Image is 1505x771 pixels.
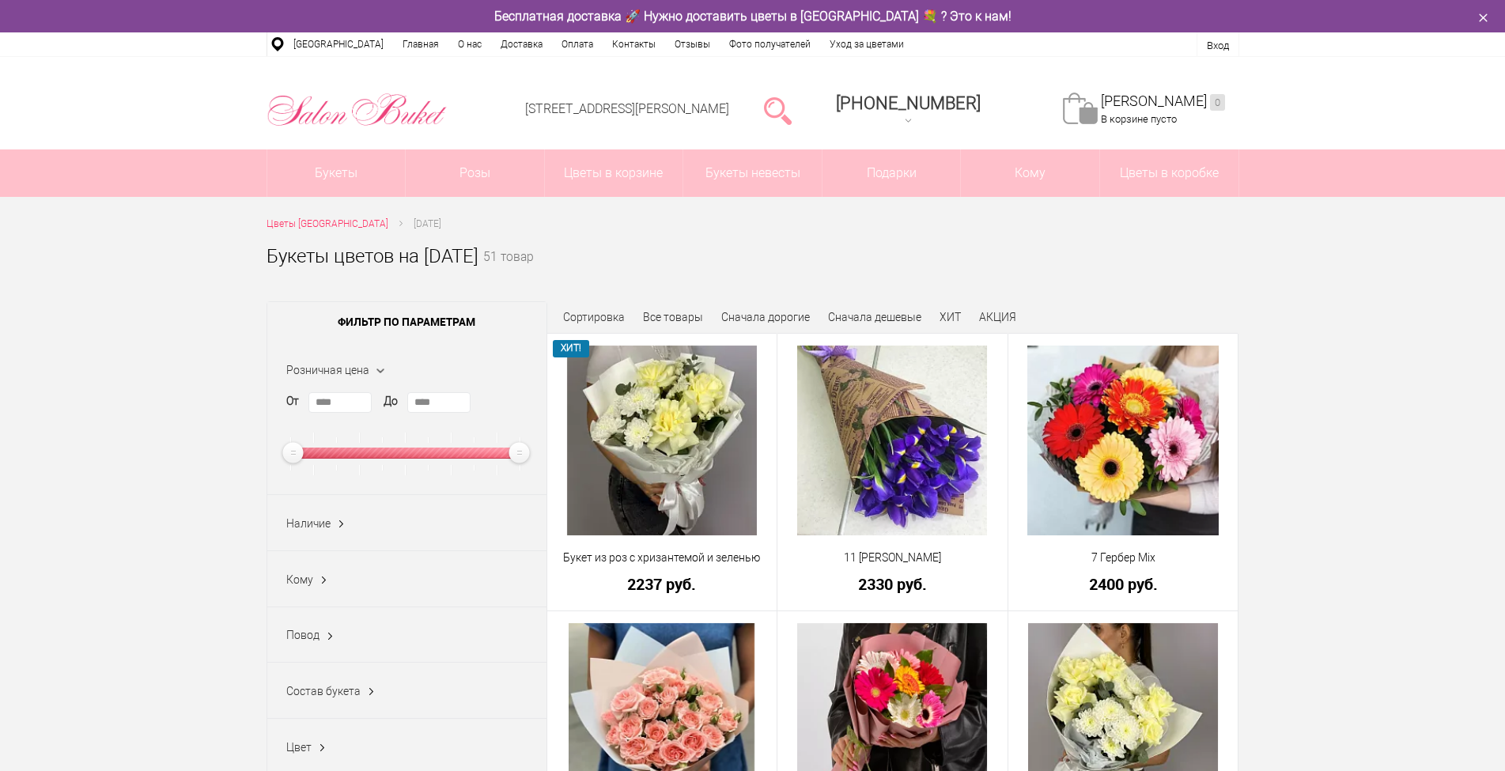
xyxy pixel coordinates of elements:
span: Кому [961,149,1099,197]
a: ХИТ [940,311,961,323]
span: Цвет [286,741,312,754]
img: Букет из роз с хризантемой и зеленью [567,346,757,535]
img: Цветы Нижний Новгород [267,89,448,130]
span: [PHONE_NUMBER] [836,93,981,113]
a: Сначала дешевые [828,311,921,323]
a: Цветы в корзине [545,149,683,197]
span: Наличие [286,517,331,530]
a: [PERSON_NAME] [1101,93,1225,111]
a: Главная [393,32,448,56]
a: [PHONE_NUMBER] [826,88,990,133]
a: Все товары [643,311,703,323]
a: Букет из роз с хризантемой и зеленью [558,550,767,566]
a: 2330 руб. [788,576,997,592]
a: Розы [406,149,544,197]
span: Повод [286,629,320,641]
span: Состав букета [286,685,361,697]
a: Букеты невесты [683,149,822,197]
small: 51 товар [483,251,534,289]
a: 7 Гербер Mix [1019,550,1228,566]
span: Розничная цена [286,364,369,376]
a: Доставка [491,32,552,56]
a: [STREET_ADDRESS][PERSON_NAME] [525,101,729,116]
a: 2237 руб. [558,576,767,592]
h1: Букеты цветов на [DATE] [267,242,478,270]
span: В корзине пусто [1101,113,1177,125]
label: От [286,393,299,410]
a: Цветы в коробке [1100,149,1238,197]
a: 11 [PERSON_NAME] [788,550,997,566]
a: Контакты [603,32,665,56]
span: [DATE] [414,218,441,229]
img: 7 Гербер Mix [1027,346,1219,535]
a: 2400 руб. [1019,576,1228,592]
a: Оплата [552,32,603,56]
span: ХИТ! [553,340,590,357]
a: Отзывы [665,32,720,56]
a: [GEOGRAPHIC_DATA] [284,32,393,56]
a: Сначала дорогие [721,311,810,323]
a: Букеты [267,149,406,197]
a: О нас [448,32,491,56]
label: До [384,393,398,410]
a: Фото получателей [720,32,820,56]
span: Цветы [GEOGRAPHIC_DATA] [267,218,388,229]
a: АКЦИЯ [979,311,1016,323]
a: Цветы [GEOGRAPHIC_DATA] [267,216,388,232]
span: Фильтр по параметрам [267,302,546,342]
span: Сортировка [563,311,625,323]
ins: 0 [1210,94,1225,111]
img: 11 Ирисов [797,346,987,535]
span: Кому [286,573,313,586]
a: Уход за цветами [820,32,913,56]
a: Подарки [822,149,961,197]
div: Бесплатная доставка 🚀 Нужно доставить цветы в [GEOGRAPHIC_DATA] 💐 ? Это к нам! [255,8,1251,25]
a: Вход [1207,40,1229,51]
